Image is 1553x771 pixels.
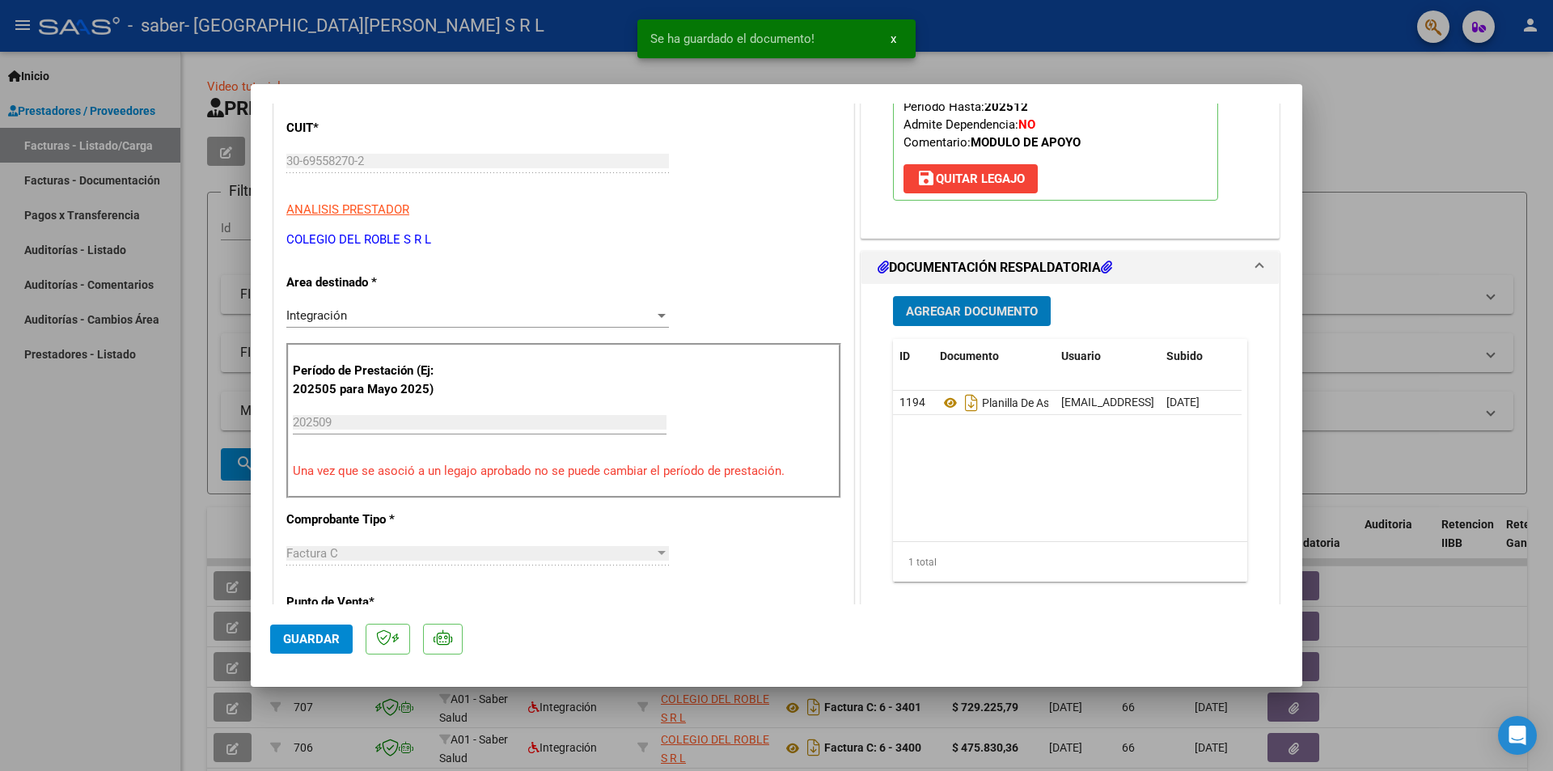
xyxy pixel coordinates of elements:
strong: 202512 [984,100,1028,114]
span: Quitar Legajo [916,172,1025,186]
datatable-header-cell: Subido [1160,339,1241,374]
button: Quitar Legajo [903,164,1038,193]
p: CUIT [286,119,453,138]
span: x [891,32,896,46]
span: Se ha guardado el documento! [650,31,815,47]
h1: DOCUMENTACIÓN RESPALDATORIA [878,258,1112,277]
datatable-header-cell: Documento [933,339,1055,374]
p: Comprobante Tipo * [286,510,453,529]
span: 1194 [899,396,925,409]
datatable-header-cell: Acción [1241,339,1322,374]
span: Factura C [286,546,338,561]
p: Punto de Venta [286,593,453,612]
div: DOCUMENTACIÓN RESPALDATORIA [861,284,1279,620]
span: ID [899,349,910,362]
span: Planilla De Asistencia [940,396,1088,409]
span: Agregar Documento [906,304,1038,319]
div: Open Intercom Messenger [1498,716,1537,755]
div: 1 total [893,542,1247,582]
span: Comentario: [903,135,1081,150]
i: Descargar documento [961,390,982,416]
mat-expansion-panel-header: DOCUMENTACIÓN RESPALDATORIA [861,252,1279,284]
span: [DATE] [1166,396,1200,409]
p: COLEGIO DEL ROBLE S R L [286,231,841,249]
strong: MODULO DE APOYO [971,135,1081,150]
span: Integración [286,308,347,323]
span: ANALISIS PRESTADOR [286,202,409,217]
strong: NO [1018,117,1035,132]
datatable-header-cell: ID [893,339,933,374]
span: Documento [940,349,999,362]
mat-icon: save [916,168,936,188]
span: Usuario [1061,349,1101,362]
span: Subido [1166,349,1203,362]
p: Area destinado * [286,273,453,292]
button: x [878,24,909,53]
p: Período de Prestación (Ej: 202505 para Mayo 2025) [293,362,455,398]
span: [EMAIL_ADDRESS][DOMAIN_NAME] - [GEOGRAPHIC_DATA][PERSON_NAME] S.R.L. [1061,396,1477,409]
button: Guardar [270,625,353,654]
datatable-header-cell: Usuario [1055,339,1160,374]
button: Agregar Documento [893,296,1051,326]
span: Guardar [283,632,340,646]
p: Una vez que se asoció a un legajo aprobado no se puede cambiar el período de prestación. [293,462,835,481]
